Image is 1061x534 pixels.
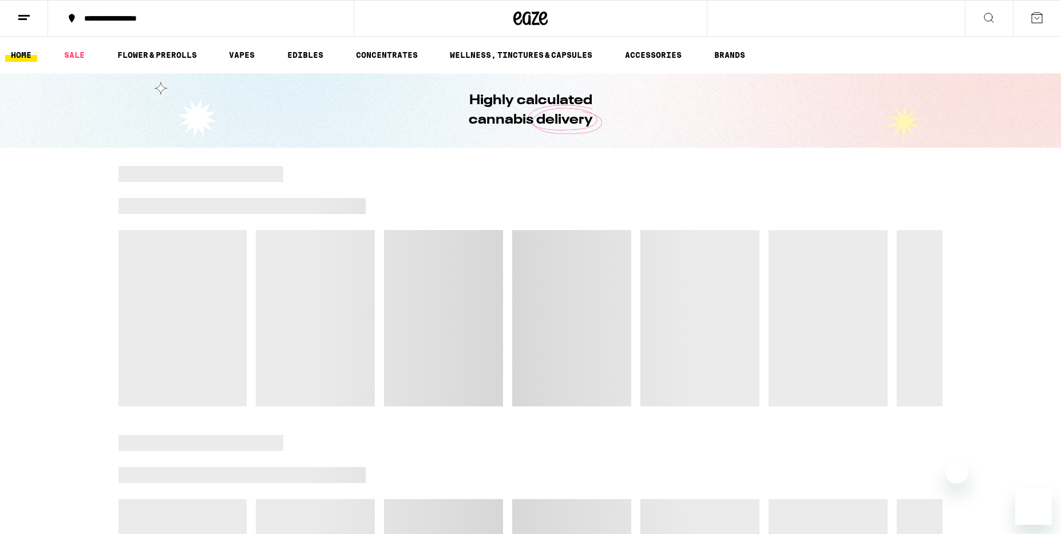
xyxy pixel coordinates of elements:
a: CONCENTRATES [350,48,423,62]
a: VAPES [223,48,260,62]
a: ACCESSORIES [619,48,687,62]
iframe: Close message [945,461,968,484]
a: EDIBLES [282,48,329,62]
a: FLOWER & PREROLLS [112,48,203,62]
a: BRANDS [708,48,751,62]
a: WELLNESS, TINCTURES & CAPSULES [444,48,598,62]
a: HOME [5,48,37,62]
h1: Highly calculated cannabis delivery [436,91,625,130]
iframe: Button to launch messaging window [1015,488,1052,525]
a: SALE [58,48,90,62]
